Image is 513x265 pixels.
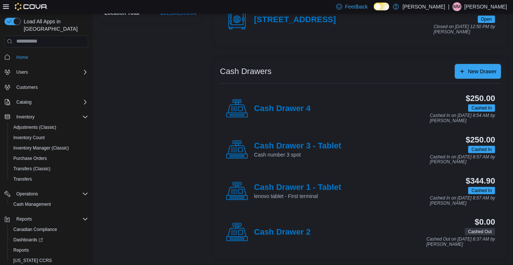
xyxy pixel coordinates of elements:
span: Reports [13,247,29,253]
a: Transfers [10,175,35,184]
input: Dark Mode [374,3,389,10]
span: Cashed In [472,146,492,153]
p: Cashed In on [DATE] 8:57 AM by [PERSON_NAME] [430,155,495,165]
span: Washington CCRS [10,256,88,265]
button: Reports [13,215,35,224]
h3: $0.00 [475,218,495,227]
button: Inventory Count [7,132,91,143]
span: Load All Apps in [GEOGRAPHIC_DATA] [21,18,88,33]
span: Reports [13,215,88,224]
span: Feedback [345,3,368,10]
span: Home [16,54,28,60]
button: Reports [1,214,91,224]
span: Home [13,53,88,62]
button: Transfers (Classic) [7,164,91,174]
a: [US_STATE] CCRS [10,256,55,265]
span: Inventory Count [10,133,88,142]
h4: [STREET_ADDRESS] [254,15,336,25]
p: Closed on [DATE] 12:50 PM by [PERSON_NAME] [434,24,495,34]
a: Reports [10,246,32,255]
button: Home [1,52,91,63]
span: Transfers [13,176,32,182]
p: Cash number 3 spot [254,151,341,158]
span: Transfers [10,175,88,184]
span: Adjustments (Classic) [13,124,56,130]
span: Operations [13,189,88,198]
button: Canadian Compliance [7,224,91,235]
h4: Cash Drawer 1 - Tablet [254,183,341,192]
span: Cashed Out [465,228,495,235]
button: Users [1,67,91,77]
span: Cashed Out [468,228,492,235]
button: Inventory Manager (Classic) [7,143,91,153]
span: Catalog [16,99,31,105]
p: [PERSON_NAME] [403,2,445,11]
h4: Cash Drawer 3 - Tablet [254,141,341,151]
span: Cashed In [468,104,495,112]
a: Canadian Compliance [10,225,60,234]
p: Cashed Out on [DATE] 8:37 AM by [PERSON_NAME] [427,237,495,247]
p: [PERSON_NAME] [464,2,507,11]
h3: $344.90 [466,177,495,185]
span: Users [16,69,28,75]
a: Purchase Orders [10,154,50,163]
a: Cash Management [10,200,54,209]
span: Customers [13,83,88,92]
span: Cash Management [10,200,88,209]
span: MM [453,2,461,11]
span: Inventory Manager (Classic) [13,145,69,151]
img: Cova [15,3,48,10]
button: Purchase Orders [7,153,91,164]
button: Inventory [1,112,91,122]
button: Operations [13,189,41,198]
a: Customers [13,83,41,92]
h3: $250.00 [466,94,495,103]
h4: Cash Drawer 2 [254,228,311,237]
span: Inventory Count [13,135,45,141]
span: Transfers (Classic) [13,166,50,172]
button: New Drawer [455,64,501,79]
span: Purchase Orders [10,154,88,163]
span: Dashboards [10,235,88,244]
h3: Cash Drawers [220,67,272,76]
a: Transfers (Classic) [10,164,53,173]
span: Dashboards [13,237,43,243]
span: Cashed In [472,187,492,194]
span: Cash Management [13,201,51,207]
span: Purchase Orders [13,155,47,161]
span: Users [13,68,88,77]
span: New Drawer [468,68,497,75]
span: Inventory [16,114,34,120]
span: Cashed In [468,146,495,153]
button: Reports [7,245,91,255]
button: Catalog [1,97,91,107]
span: Operations [16,191,38,197]
span: Customers [16,84,38,90]
span: Inventory [13,113,88,121]
div: Marcus Miller [453,2,462,11]
a: Inventory Count [10,133,48,142]
p: Cashed In on [DATE] 8:57 AM by [PERSON_NAME] [430,196,495,206]
span: Inventory Manager (Classic) [10,144,88,152]
a: Adjustments (Classic) [10,123,59,132]
a: Inventory Manager (Classic) [10,144,72,152]
span: Canadian Compliance [13,227,57,232]
span: Transfers (Classic) [10,164,88,173]
button: Inventory [13,113,37,121]
a: Home [13,53,31,62]
a: Dashboards [7,235,91,245]
p: | [448,2,450,11]
button: Operations [1,189,91,199]
h4: Cash Drawer 4 [254,104,311,114]
span: Cashed In [468,187,495,194]
span: Reports [10,246,88,255]
button: Cash Management [7,199,91,209]
span: Cashed In [472,105,492,111]
button: Catalog [13,98,34,107]
span: Open [481,16,492,23]
a: Dashboards [10,235,46,244]
h3: $250.00 [466,135,495,144]
p: Cashed In on [DATE] 8:54 AM by [PERSON_NAME] [430,113,495,123]
button: Transfers [7,174,91,184]
span: Dark Mode [374,10,374,11]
